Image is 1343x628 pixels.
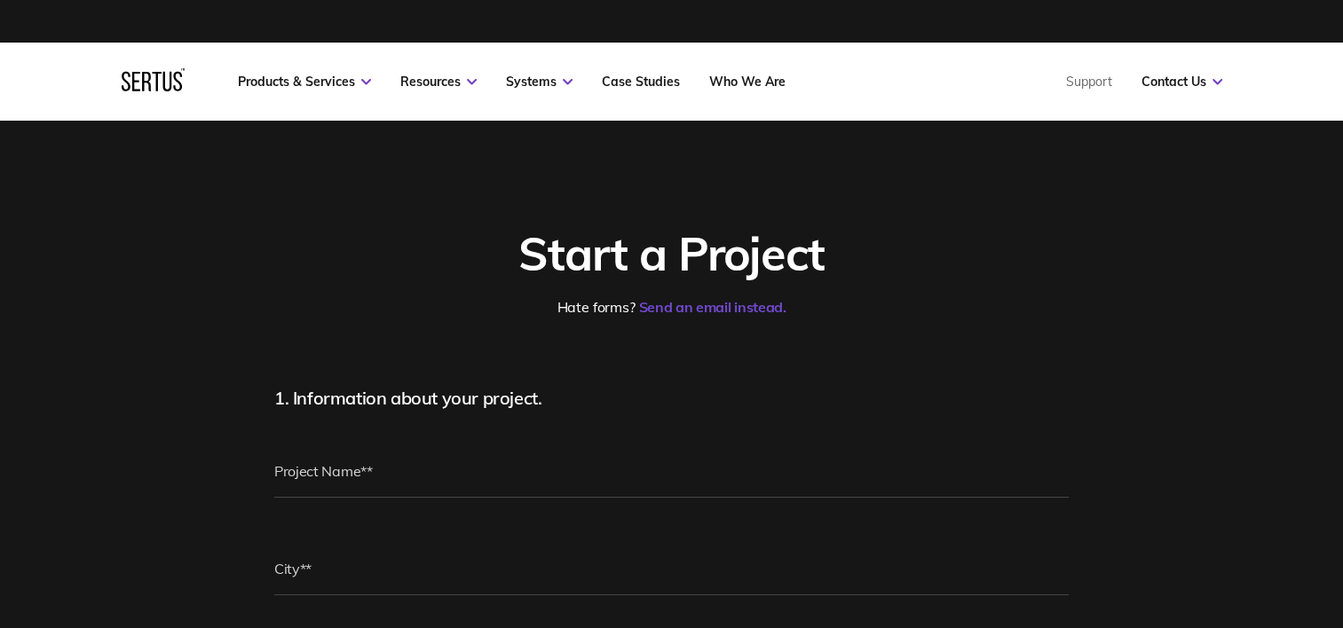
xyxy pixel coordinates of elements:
a: Send an email instead. [639,298,786,316]
a: Systems [506,74,573,90]
span: 1. Information about your project. [274,387,541,409]
a: Support [1066,74,1112,90]
div: Hate forms? [274,298,1069,316]
input: Project Name** [274,444,1069,498]
a: Contact Us [1142,74,1222,90]
a: Products & Services [238,74,371,90]
a: Who We Are [709,74,786,90]
a: Case Studies [602,74,680,90]
iframe: Chat Widget [1254,543,1343,628]
a: Resources [400,74,477,90]
div: Start a Project [274,224,1069,282]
